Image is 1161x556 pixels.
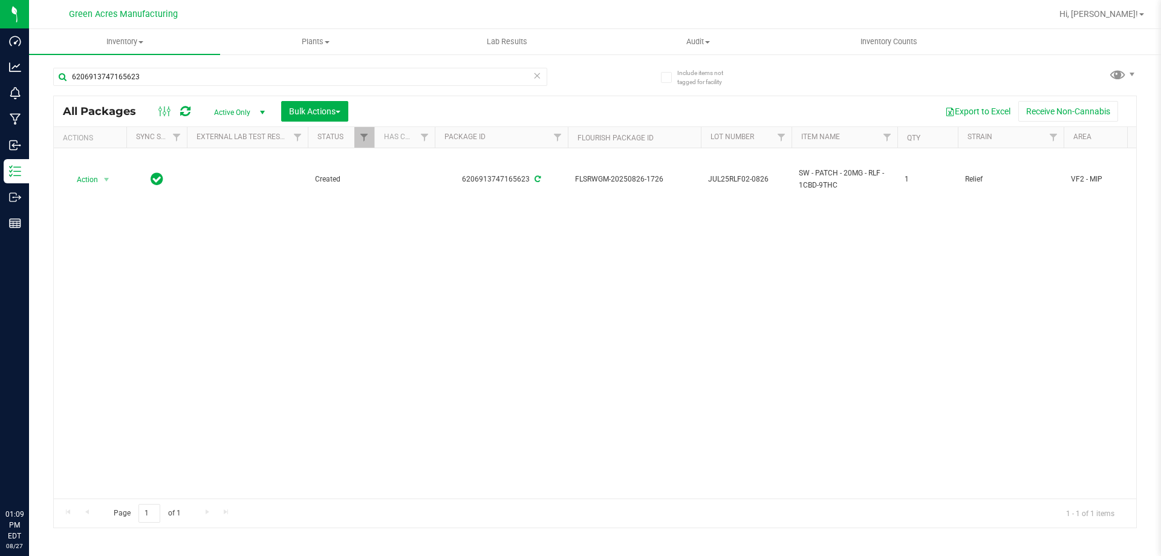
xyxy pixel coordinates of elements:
[965,174,1056,185] span: Relief
[69,9,178,19] span: Green Acres Manufacturing
[415,127,435,148] a: Filter
[281,101,348,122] button: Bulk Actions
[317,132,343,141] a: Status
[677,68,738,87] span: Include items not tagged for facility
[9,35,21,47] inline-svg: Dashboard
[138,504,160,523] input: 1
[103,504,190,523] span: Page of 1
[5,541,24,551] p: 08/27
[907,134,920,142] a: Qty
[66,171,99,188] span: Action
[772,127,792,148] a: Filter
[9,113,21,125] inline-svg: Manufacturing
[1071,174,1147,185] span: VF2 - MIP
[844,36,934,47] span: Inventory Counts
[220,29,411,54] a: Plants
[63,105,148,118] span: All Packages
[801,132,840,141] a: Item Name
[5,509,24,541] p: 01:09 PM EDT
[548,127,568,148] a: Filter
[1056,504,1124,522] span: 1 - 1 of 1 items
[602,29,793,54] a: Audit
[99,171,114,188] span: select
[577,134,654,142] a: Flourish Package ID
[1073,132,1091,141] a: Area
[937,101,1018,122] button: Export to Excel
[1018,101,1118,122] button: Receive Non-Cannabis
[288,127,308,148] a: Filter
[9,87,21,99] inline-svg: Monitoring
[1059,9,1138,19] span: Hi, [PERSON_NAME]!
[905,174,951,185] span: 1
[799,168,890,191] span: SW - PATCH - 20MG - RLF - 1CBD-9THC
[411,29,602,54] a: Lab Results
[36,457,50,472] iframe: Resource center unread badge
[9,139,21,151] inline-svg: Inbound
[197,132,291,141] a: External Lab Test Result
[433,174,570,185] div: 6206913747165623
[29,29,220,54] a: Inventory
[315,174,367,185] span: Created
[533,68,541,83] span: Clear
[603,36,793,47] span: Audit
[289,106,340,116] span: Bulk Actions
[9,165,21,177] inline-svg: Inventory
[167,127,187,148] a: Filter
[708,174,784,185] span: JUL25RLF02-0826
[533,175,541,183] span: Sync from Compliance System
[12,459,48,495] iframe: Resource center
[29,36,220,47] span: Inventory
[63,134,122,142] div: Actions
[877,127,897,148] a: Filter
[151,171,163,188] span: In Sync
[374,127,435,148] th: Has COA
[53,68,547,86] input: Search Package ID, Item Name, SKU, Lot or Part Number...
[711,132,754,141] a: Lot Number
[354,127,374,148] a: Filter
[968,132,992,141] a: Strain
[221,36,411,47] span: Plants
[9,61,21,73] inline-svg: Analytics
[444,132,486,141] a: Package ID
[9,217,21,229] inline-svg: Reports
[575,174,694,185] span: FLSRWGM-20250826-1726
[1044,127,1064,148] a: Filter
[470,36,544,47] span: Lab Results
[9,191,21,203] inline-svg: Outbound
[793,29,984,54] a: Inventory Counts
[136,132,183,141] a: Sync Status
